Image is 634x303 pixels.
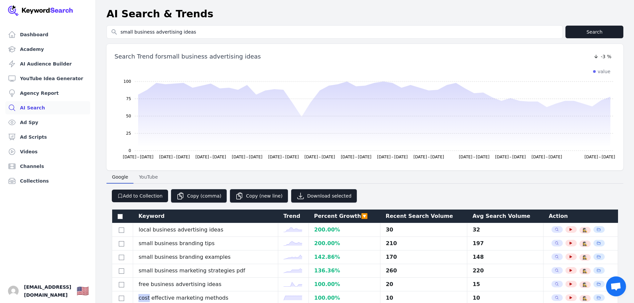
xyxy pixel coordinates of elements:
[314,280,375,288] div: 100.00 %
[473,267,538,275] div: 220
[314,267,375,275] div: 136.36 %
[5,72,90,85] a: YouTube Idea Generator
[582,282,587,287] button: 🕵️‍♀️
[377,155,408,159] tspan: [DATE] – [DATE]
[5,57,90,71] a: AI Audience Builder
[531,155,562,159] tspan: [DATE] – [DATE]
[386,239,462,247] div: 210
[123,155,153,159] tspan: [DATE] – [DATE]
[314,294,375,302] div: 100.00 %
[473,253,538,261] div: 148
[5,86,90,100] a: Agency Report
[171,189,227,203] button: Copy (comma)
[123,79,131,84] tspan: 100
[268,155,299,159] tspan: [DATE] – [DATE]
[126,96,131,101] tspan: 75
[582,268,587,274] button: 🕵️‍♀️
[386,280,462,288] div: 20
[413,155,444,159] tspan: [DATE] – [DATE]
[598,68,610,75] p: value
[5,101,90,114] a: AI Search
[386,294,462,302] div: 10
[386,226,462,234] div: 30
[77,284,89,298] button: 🇺🇸
[133,223,278,237] td: local business advertising ideas
[601,53,611,60] p: -3 %
[5,160,90,173] a: Channels
[232,155,262,159] tspan: [DATE] – [DATE]
[341,155,371,159] tspan: [DATE] – [DATE]
[473,226,538,234] div: 32
[582,227,587,233] button: 🕵️‍♀️
[314,212,375,220] div: Percent Growth 🔽
[582,241,587,246] button: 🕵️‍♀️
[107,26,562,38] input: Search
[136,172,160,182] span: YouTube
[133,264,278,278] td: small business marketing strategies pdf
[195,155,226,159] tspan: [DATE] – [DATE]
[128,148,131,153] tspan: 0
[582,255,587,260] button: 🕵️‍♀️
[114,52,261,61] p: Search Trend for small business advertising ideas
[8,5,73,16] img: Your Company
[230,189,288,203] button: Copy (new line)
[584,155,615,159] tspan: [DATE] – [DATE]
[126,114,131,118] tspan: 50
[582,296,587,301] button: 🕵️‍♀️
[126,131,131,136] tspan: 25
[24,283,71,299] span: [EMAIL_ADDRESS][DOMAIN_NAME]
[106,8,213,20] h1: AI Search & Trends
[473,239,538,247] div: 197
[549,212,613,220] div: Action
[305,155,335,159] tspan: [DATE] – [DATE]
[386,253,462,261] div: 170
[314,226,375,234] div: 200.00 %
[473,294,538,302] div: 10
[386,267,462,275] div: 260
[138,212,273,220] div: Keyword
[5,145,90,158] a: Videos
[133,250,278,264] td: small business branding examples
[386,212,462,220] div: Recent Search Volume
[606,276,626,296] div: Open chat
[5,130,90,144] a: Ad Scripts
[291,189,357,203] button: Download selected
[5,28,90,41] a: Dashboard
[565,26,623,38] button: Search
[8,286,19,296] button: Open user button
[109,172,131,182] span: Google
[459,155,490,159] tspan: [DATE] – [DATE]
[314,239,375,247] div: 200.00 %
[5,174,90,188] a: Collections
[77,285,89,297] div: 🇺🇸
[314,253,375,261] div: 142.86 %
[473,212,538,220] div: Avg Search Volume
[133,278,278,291] td: free business advertising ideas
[283,212,303,220] div: Trend
[112,190,168,202] button: Add to Collection
[473,280,538,288] div: 15
[5,116,90,129] a: Ad Spy
[159,155,190,159] tspan: [DATE] – [DATE]
[133,237,278,250] td: small business branding tips
[495,155,526,159] tspan: [DATE] – [DATE]
[5,43,90,56] a: Academy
